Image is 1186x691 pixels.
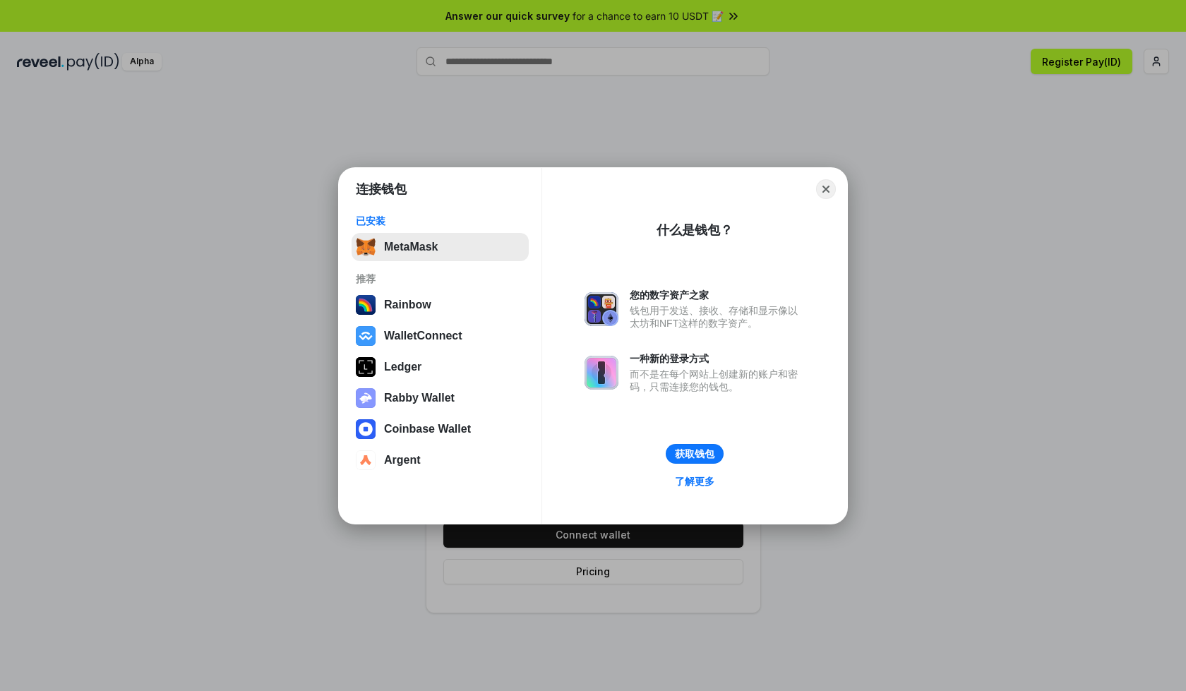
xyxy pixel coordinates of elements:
[356,357,376,377] img: svg+xml,%3Csvg%20xmlns%3D%22http%3A%2F%2Fwww.w3.org%2F2000%2Fsvg%22%20width%3D%2228%22%20height%3...
[356,419,376,439] img: svg+xml,%3Csvg%20width%3D%2228%22%20height%3D%2228%22%20viewBox%3D%220%200%2028%2028%22%20fill%3D...
[630,352,805,365] div: 一种新的登录方式
[384,299,431,311] div: Rainbow
[585,292,618,326] img: svg+xml,%3Csvg%20xmlns%3D%22http%3A%2F%2Fwww.w3.org%2F2000%2Fsvg%22%20fill%3D%22none%22%20viewBox...
[356,237,376,257] img: svg+xml,%3Csvg%20fill%3D%22none%22%20height%3D%2233%22%20viewBox%3D%220%200%2035%2033%22%20width%...
[352,353,529,381] button: Ledger
[352,291,529,319] button: Rainbow
[384,330,462,342] div: WalletConnect
[352,233,529,261] button: MetaMask
[666,472,723,491] a: 了解更多
[356,326,376,346] img: svg+xml,%3Csvg%20width%3D%2228%22%20height%3D%2228%22%20viewBox%3D%220%200%2028%2028%22%20fill%3D...
[356,295,376,315] img: svg+xml,%3Csvg%20width%3D%22120%22%20height%3D%22120%22%20viewBox%3D%220%200%20120%20120%22%20fil...
[356,388,376,408] img: svg+xml,%3Csvg%20xmlns%3D%22http%3A%2F%2Fwww.w3.org%2F2000%2Fsvg%22%20fill%3D%22none%22%20viewBox...
[356,215,525,227] div: 已安装
[657,222,733,239] div: 什么是钱包？
[384,392,455,404] div: Rabby Wallet
[356,272,525,285] div: 推荐
[384,361,421,373] div: Ledger
[630,304,805,330] div: 钱包用于发送、接收、存储和显示像以太坊和NFT这样的数字资产。
[352,415,529,443] button: Coinbase Wallet
[356,181,407,198] h1: 连接钱包
[675,475,714,488] div: 了解更多
[352,384,529,412] button: Rabby Wallet
[630,289,805,301] div: 您的数字资产之家
[816,179,836,199] button: Close
[666,444,724,464] button: 获取钱包
[630,368,805,393] div: 而不是在每个网站上创建新的账户和密码，只需连接您的钱包。
[352,446,529,474] button: Argent
[384,423,471,435] div: Coinbase Wallet
[352,322,529,350] button: WalletConnect
[585,356,618,390] img: svg+xml,%3Csvg%20xmlns%3D%22http%3A%2F%2Fwww.w3.org%2F2000%2Fsvg%22%20fill%3D%22none%22%20viewBox...
[675,447,714,460] div: 获取钱包
[384,454,421,467] div: Argent
[384,241,438,253] div: MetaMask
[356,450,376,470] img: svg+xml,%3Csvg%20width%3D%2228%22%20height%3D%2228%22%20viewBox%3D%220%200%2028%2028%22%20fill%3D...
